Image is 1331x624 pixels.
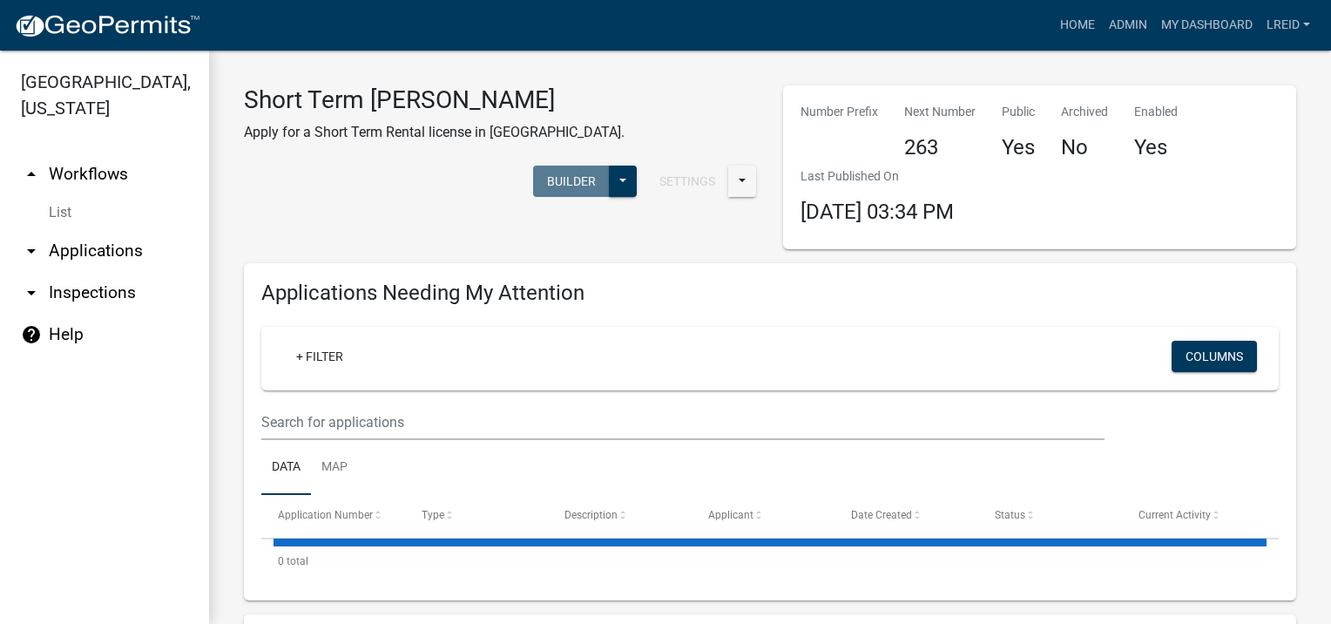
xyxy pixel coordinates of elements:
[708,509,753,521] span: Applicant
[21,241,42,261] i: arrow_drop_down
[1138,509,1211,521] span: Current Activity
[244,122,625,143] p: Apply for a Short Term Rental license in [GEOGRAPHIC_DATA].
[21,282,42,303] i: arrow_drop_down
[851,509,912,521] span: Date Created
[978,495,1122,537] datatable-header-cell: Status
[564,509,618,521] span: Description
[244,85,625,115] h3: Short Term [PERSON_NAME]
[834,495,978,537] datatable-header-cell: Date Created
[261,440,311,496] a: Data
[801,103,878,121] p: Number Prefix
[278,509,373,521] span: Application Number
[1172,341,1257,372] button: Columns
[1102,9,1154,42] a: Admin
[801,167,954,186] p: Last Published On
[1053,9,1102,42] a: Home
[1002,135,1035,160] h4: Yes
[533,166,610,197] button: Builder
[801,200,954,224] span: [DATE] 03:34 PM
[261,495,405,537] datatable-header-cell: Application Number
[1121,495,1265,537] datatable-header-cell: Current Activity
[311,440,358,496] a: Map
[1260,9,1317,42] a: LREID
[692,495,835,537] datatable-header-cell: Applicant
[645,166,729,197] button: Settings
[261,404,1105,440] input: Search for applications
[21,164,42,185] i: arrow_drop_up
[422,509,444,521] span: Type
[995,509,1025,521] span: Status
[1061,103,1108,121] p: Archived
[548,495,692,537] datatable-header-cell: Description
[261,539,1279,583] div: 0 total
[904,103,976,121] p: Next Number
[405,495,549,537] datatable-header-cell: Type
[1002,103,1035,121] p: Public
[21,324,42,345] i: help
[1154,9,1260,42] a: My Dashboard
[261,281,1279,306] h4: Applications Needing My Attention
[1061,135,1108,160] h4: No
[1134,135,1178,160] h4: Yes
[282,341,357,372] a: + Filter
[1134,103,1178,121] p: Enabled
[904,135,976,160] h4: 263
